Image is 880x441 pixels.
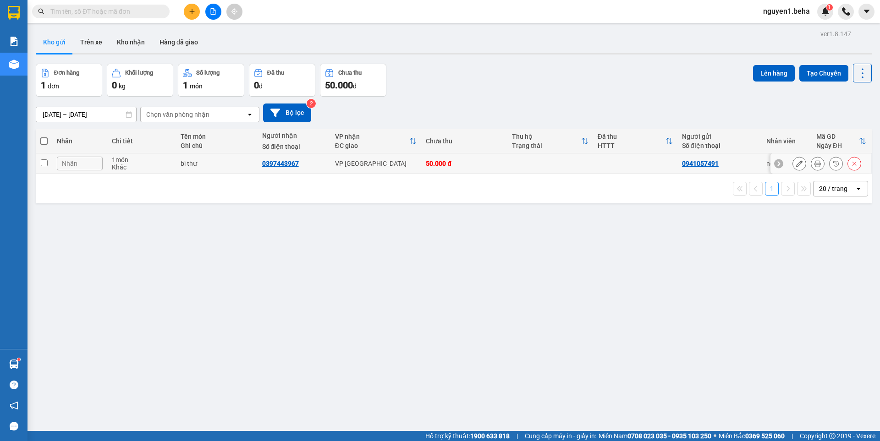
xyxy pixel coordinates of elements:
[320,64,386,97] button: Chưa thu50.000đ
[38,8,44,15] span: search
[183,80,188,91] span: 1
[146,110,209,119] div: Chọn văn phòng nhận
[425,431,510,441] span: Hỗ trợ kỹ thuật:
[196,70,220,76] div: Số lượng
[246,111,253,118] svg: open
[9,37,19,46] img: solution-icon
[470,432,510,440] strong: 1900 633 818
[512,133,581,140] div: Thu hộ
[112,137,171,145] div: Chi tiết
[842,7,850,16] img: phone-icon
[262,160,299,167] div: 0397443967
[36,64,102,97] button: Đơn hàng1đơn
[254,80,259,91] span: 0
[189,8,195,15] span: plus
[330,129,421,153] th: Toggle SortBy
[599,431,711,441] span: Miền Nam
[73,31,110,53] button: Trên xe
[426,160,502,167] div: 50.000 đ
[152,31,205,53] button: Hàng đã giao
[512,142,581,149] div: Trạng thái
[210,8,216,15] span: file-add
[190,82,203,90] span: món
[36,31,73,53] button: Kho gửi
[107,64,173,97] button: Khối lượng0kg
[682,133,757,140] div: Người gửi
[829,433,836,439] span: copyright
[863,7,871,16] span: caret-down
[9,60,19,69] img: warehouse-icon
[249,64,315,97] button: Đã thu0đ
[812,129,871,153] th: Toggle SortBy
[828,4,831,11] span: 1
[181,160,253,167] div: bì thư
[9,359,19,369] img: warehouse-icon
[525,431,596,441] span: Cung cấp máy in - giấy in:
[719,431,785,441] span: Miền Bắc
[262,132,326,139] div: Người nhận
[756,5,817,17] span: nguyen1.beha
[48,82,59,90] span: đơn
[41,80,46,91] span: 1
[263,103,311,122] button: Bộ lọc
[792,431,793,441] span: |
[816,142,859,149] div: Ngày ĐH
[598,133,665,140] div: Đã thu
[855,185,862,192] svg: open
[598,142,665,149] div: HTTT
[262,143,326,150] div: Số điện thoại
[593,129,677,153] th: Toggle SortBy
[226,4,242,20] button: aim
[792,157,806,170] div: Sửa đơn hàng
[119,82,126,90] span: kg
[826,4,833,11] sup: 1
[178,64,244,97] button: Số lượng1món
[181,142,253,149] div: Ghi chú
[57,137,103,145] div: Nhãn
[858,4,874,20] button: caret-down
[426,137,502,145] div: Chưa thu
[820,29,851,39] div: ver 1.8.147
[819,184,847,193] div: 20 / trang
[338,70,362,76] div: Chưa thu
[353,82,357,90] span: đ
[267,70,284,76] div: Đã thu
[307,99,316,108] sup: 2
[184,4,200,20] button: plus
[10,381,18,389] span: question-circle
[181,133,253,140] div: Tên món
[799,65,848,82] button: Tạo Chuyến
[325,80,353,91] span: 50.000
[766,137,807,145] div: Nhân viên
[205,4,221,20] button: file-add
[110,31,152,53] button: Kho nhận
[8,6,20,20] img: logo-vxr
[231,8,237,15] span: aim
[682,142,757,149] div: Số điện thoại
[10,422,18,430] span: message
[517,431,518,441] span: |
[816,133,859,140] div: Mã GD
[765,182,779,196] button: 1
[335,133,409,140] div: VP nhận
[507,129,593,153] th: Toggle SortBy
[335,142,409,149] div: ĐC giao
[766,160,807,167] div: nguyen1.beha
[36,107,136,122] input: Select a date range.
[753,65,795,82] button: Lên hàng
[627,432,711,440] strong: 0708 023 035 - 0935 103 250
[112,156,171,163] div: 1 món
[259,82,263,90] span: đ
[10,401,18,410] span: notification
[62,160,77,167] span: Nhãn
[17,358,20,361] sup: 1
[714,434,716,438] span: ⚪️
[54,70,79,76] div: Đơn hàng
[335,160,417,167] div: VP [GEOGRAPHIC_DATA]
[112,163,171,171] div: Khác
[125,70,153,76] div: Khối lượng
[50,6,159,16] input: Tìm tên, số ĐT hoặc mã đơn
[821,7,830,16] img: icon-new-feature
[112,80,117,91] span: 0
[745,432,785,440] strong: 0369 525 060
